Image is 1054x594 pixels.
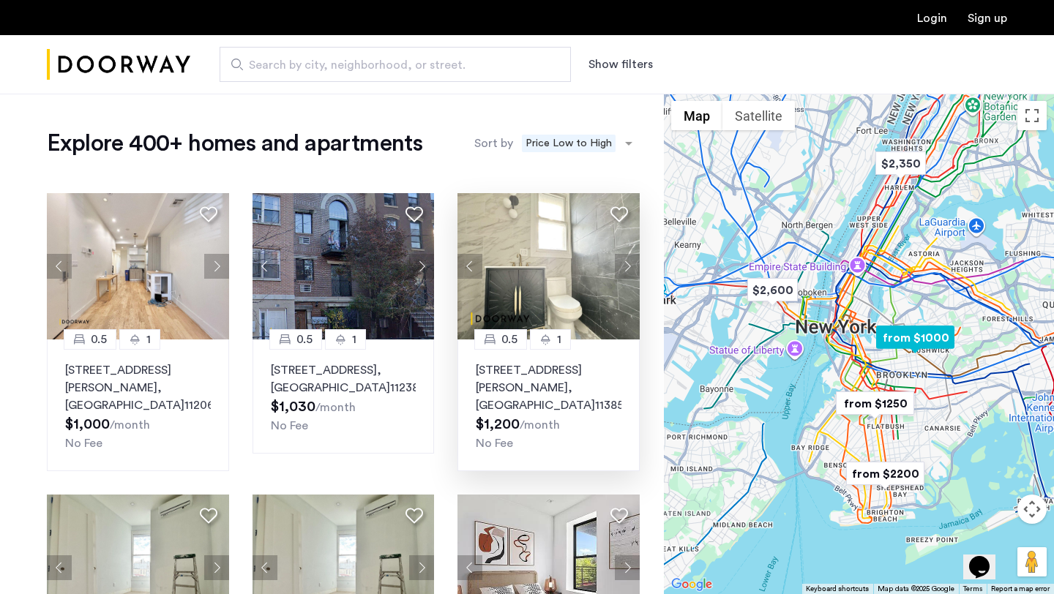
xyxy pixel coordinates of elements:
[91,331,107,348] span: 0.5
[557,331,561,348] span: 1
[671,101,722,130] button: Show street map
[409,254,434,279] button: Next apartment
[476,437,513,449] span: No Fee
[220,47,571,82] input: Apartment Search
[271,361,416,396] p: [STREET_ADDRESS] 11238
[47,339,229,471] a: 0.51[STREET_ADDRESS][PERSON_NAME], [GEOGRAPHIC_DATA]11206No Fee
[806,584,869,594] button: Keyboard shortcuts
[615,254,640,279] button: Next apartment
[968,12,1007,24] a: Registration
[501,331,517,348] span: 0.5
[253,555,277,580] button: Previous apartment
[146,331,151,348] span: 1
[870,321,960,354] div: from $1000
[457,339,640,471] a: 0.51[STREET_ADDRESS][PERSON_NAME], [GEOGRAPHIC_DATA]11385No Fee
[522,135,616,152] span: Price Low to High
[1017,101,1047,130] button: Toggle fullscreen view
[991,584,1050,594] a: Report a map error
[722,101,795,130] button: Show satellite imagery
[47,129,422,158] h1: Explore 400+ homes and apartments
[204,254,229,279] button: Next apartment
[47,254,72,279] button: Previous apartment
[204,555,229,580] button: Next apartment
[47,555,72,580] button: Previous apartment
[830,387,920,420] div: from $1250
[409,555,434,580] button: Next apartment
[253,339,435,454] a: 0.51[STREET_ADDRESS], [GEOGRAPHIC_DATA]11238No Fee
[668,575,716,594] a: Open this area in Google Maps (opens a new window)
[110,419,150,431] sub: /month
[47,193,229,339] img: 2016_638548648347862152.jpeg
[963,584,982,594] a: Terms (opens in new tab)
[249,56,530,74] span: Search by city, neighborhood, or street.
[668,575,716,594] img: Google
[457,254,482,279] button: Previous apartment
[1017,547,1047,576] button: Drag Pegman onto the map to open Street View
[352,331,356,348] span: 1
[296,331,313,348] span: 0.5
[520,419,560,431] sub: /month
[476,417,520,432] span: $1,200
[878,585,954,593] span: Map data ©2025 Google
[457,193,640,339] img: dc6efc1f-24ba-4395-9182-45437e21be9a_638900998856653472.jpeg
[315,402,356,413] sub: /month
[474,135,513,152] label: Sort by
[65,417,110,432] span: $1,000
[840,457,930,490] div: from $2200
[476,361,621,414] p: [STREET_ADDRESS][PERSON_NAME] 11385
[615,555,640,580] button: Next apartment
[741,274,804,307] div: $2,600
[47,37,190,92] img: logo
[588,56,653,73] button: Show or hide filters
[457,555,482,580] button: Previous apartment
[963,535,1010,579] iframe: chat widget
[271,420,308,432] span: No Fee
[65,361,211,414] p: [STREET_ADDRESS][PERSON_NAME] 11206
[65,437,102,449] span: No Fee
[1017,495,1047,524] button: Map camera controls
[271,399,315,414] span: $1,030
[47,37,190,92] a: Cazamio Logo
[517,130,640,157] ng-select: sort-apartment
[253,254,277,279] button: Previous apartment
[917,12,947,24] a: Login
[253,193,435,339] img: 2016_638504363766452979.jpeg
[870,147,932,180] div: $2,350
